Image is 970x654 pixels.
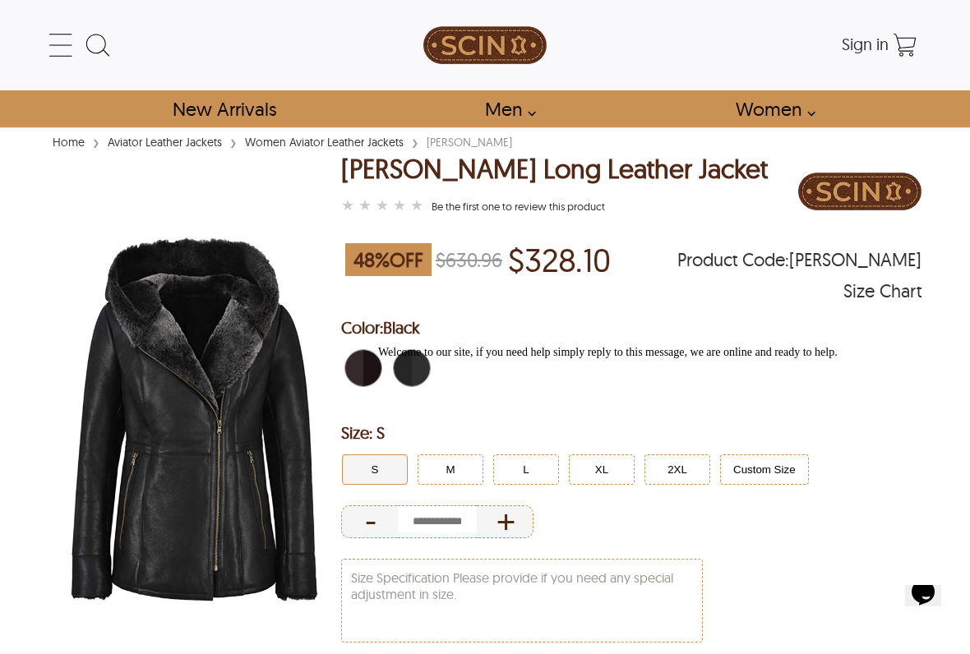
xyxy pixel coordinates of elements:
[342,560,702,642] textarea: Size Specification Please provide if you need any special adjustment in size.
[423,8,547,82] img: SCIN
[410,197,423,214] label: 5 rating
[345,243,432,276] span: 48 % OFF
[376,197,389,214] label: 3 rating
[7,7,466,19] span: Welcome to our site, if you need help simply reply to this message, we are online and ready to help.
[48,135,89,150] a: Home
[104,135,226,150] a: Aviator Leather Jackets
[342,454,408,485] button: Click to select S
[341,154,768,183] div: [PERSON_NAME] Long Leather Jacket
[508,241,611,279] p: Price of $328.10
[798,154,921,233] a: Brand Logo PDP Image
[341,417,921,449] h2: Selected Filter by Size: S
[93,127,99,156] span: ›
[372,339,954,580] iframe: chat widget
[48,237,341,602] img: Womens Hooded Fur Shearling Long Jacket by SCIN
[677,251,921,268] span: Product Code: DEBORAH
[466,90,545,127] a: shop men's leather jackets
[154,90,294,127] a: Shop New Arrivals
[412,127,418,156] span: ›
[436,247,502,272] strike: $630.96
[341,311,921,344] h2: Selected Color: by Black
[798,154,921,228] img: Brand Logo PDP Image
[7,7,589,20] div: Welcome to our site, if you need help simply reply to this message, we are online and ready to help.
[898,585,954,638] iframe: chat widget
[341,154,768,183] h1: Deborah Shearling Long Leather Jacket
[842,39,889,53] a: Sign in
[341,195,427,218] a: Deborah Shearling Long Leather Jacket }
[241,135,408,150] a: Women Aviator Leather Jackets
[339,8,630,82] a: SCIN
[230,127,237,156] span: ›
[432,200,605,213] a: Deborah Shearling Long Leather Jacket }
[843,283,921,299] div: Size Chart
[889,29,921,62] a: Shopping Cart
[717,90,824,127] a: Shop Women Leather Jackets
[393,197,406,214] label: 4 rating
[341,505,398,538] div: Decrease Quantity of Item
[341,346,386,390] div: Dark Berry
[423,134,516,150] div: [PERSON_NAME]
[842,34,889,54] span: Sign in
[358,197,372,214] label: 2 rating
[341,197,354,214] label: 1 rating
[383,317,420,338] span: Black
